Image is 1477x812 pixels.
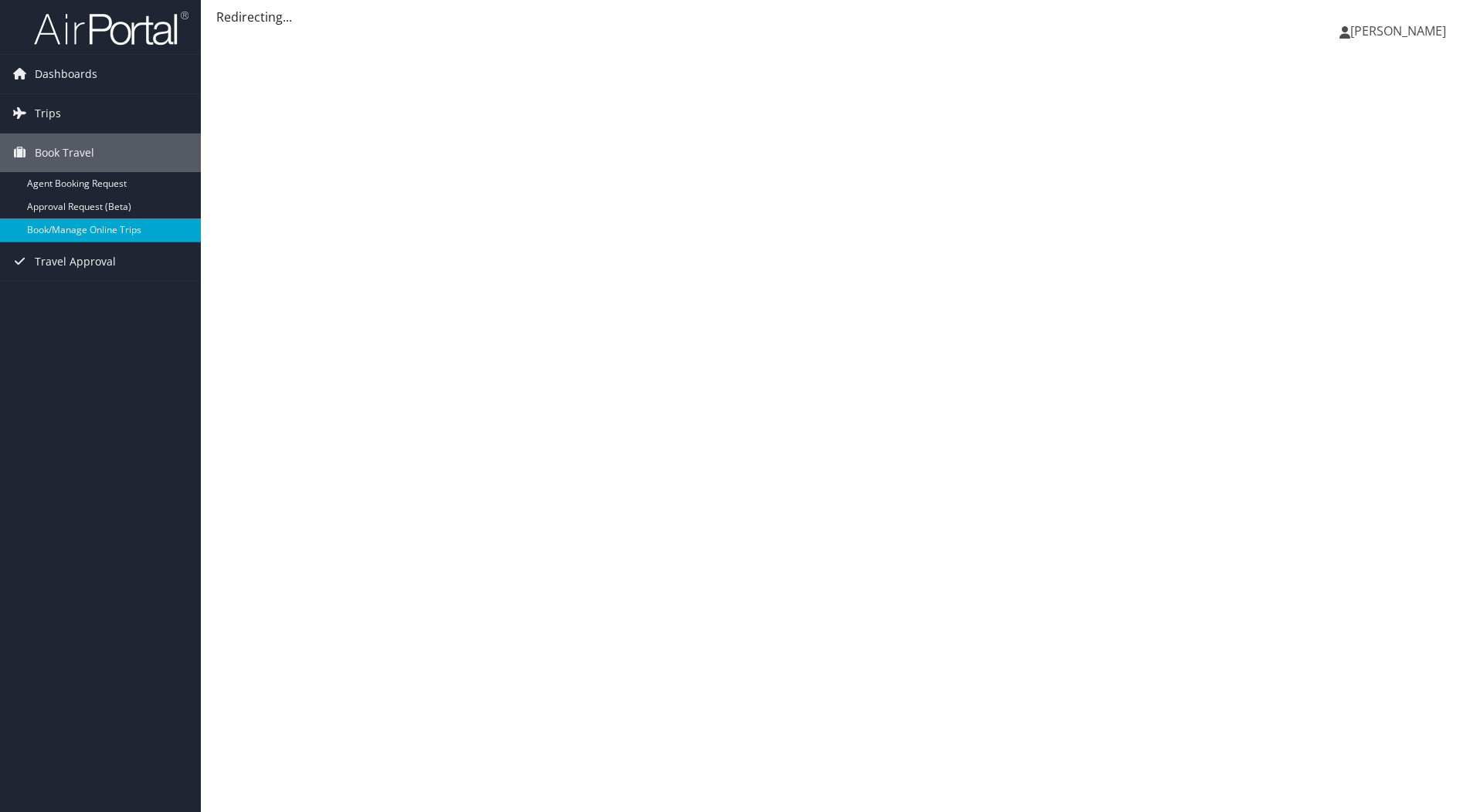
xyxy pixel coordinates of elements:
[35,55,97,93] span: Dashboards
[1350,22,1446,39] span: [PERSON_NAME]
[35,94,61,133] span: Trips
[1339,8,1462,54] a: [PERSON_NAME]
[216,8,1462,26] div: Redirecting...
[35,242,116,281] span: Travel Approval
[34,10,188,46] img: airportal-logo.png
[35,134,94,172] span: Book Travel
